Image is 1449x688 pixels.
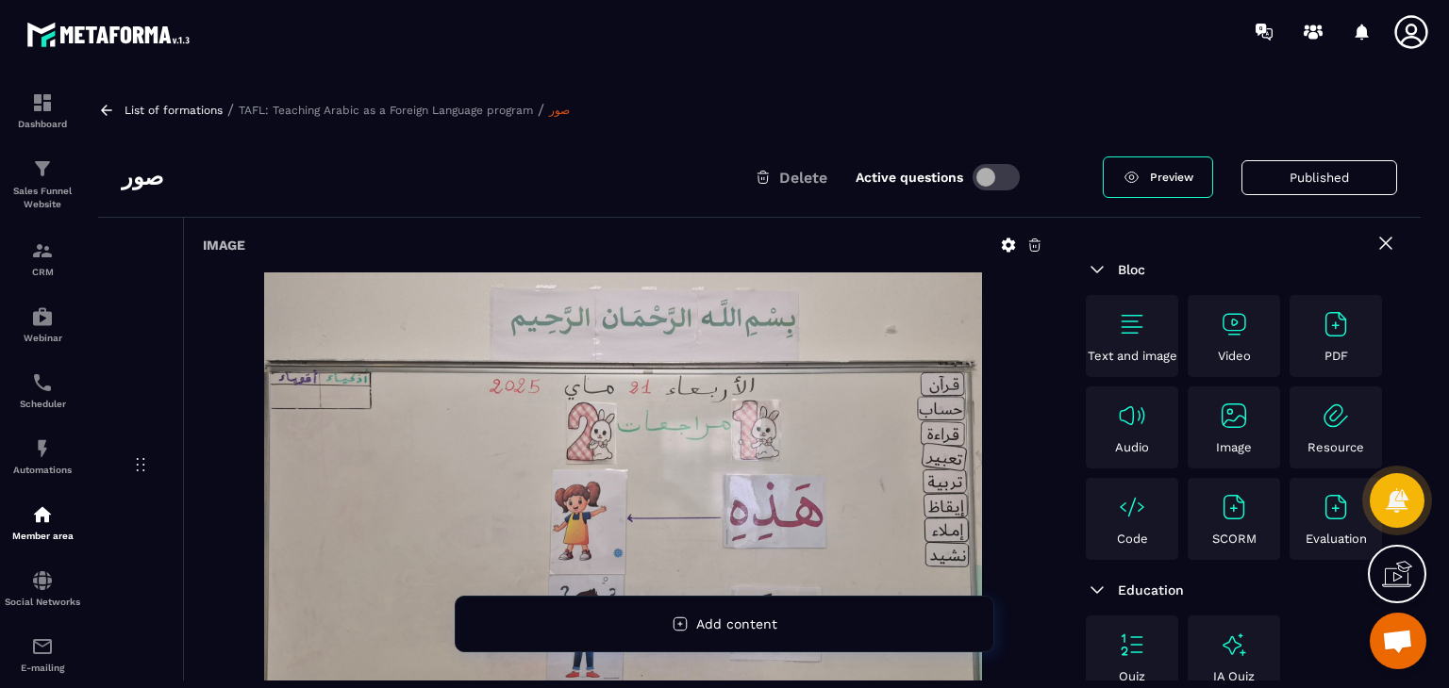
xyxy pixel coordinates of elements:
[5,423,80,489] a: automationsautomationsAutomations
[1117,401,1147,431] img: text-image no-wrap
[1086,579,1108,601] img: arrow-down
[1370,613,1426,669] div: Open chat
[31,437,54,460] img: automations
[239,104,533,117] a: TAFL: Teaching Arabic as a Foreign Language program
[5,531,80,541] p: Member area
[549,104,570,117] a: صور
[1219,309,1249,339] img: text-image no-wrap
[1219,401,1249,431] img: text-image no-wrap
[5,597,80,607] p: Social Networks
[31,635,54,658] img: email
[1088,349,1177,363] p: Text and image
[1117,492,1147,522] img: text-image no-wrap
[1212,532,1257,546] p: SCORM
[1119,669,1145,683] p: Quiz
[5,267,80,277] p: CRM
[1219,630,1249,660] img: text-image
[5,663,80,673] p: E-mailing
[5,185,80,211] p: Sales Funnel Website
[5,291,80,357] a: automationsautomationsWebinar
[31,569,54,592] img: social-network
[31,503,54,526] img: automations
[203,238,245,253] h6: Image
[1321,401,1351,431] img: text-image no-wrap
[227,101,234,119] span: /
[5,465,80,475] p: Automations
[1115,440,1149,454] p: Audio
[125,104,223,117] a: List of formations
[1118,262,1145,277] span: Bloc
[538,101,544,119] span: /
[1150,171,1193,184] span: Preview
[1118,582,1184,598] span: Education
[31,305,54,328] img: automations
[1324,349,1348,363] p: PDF
[5,119,80,129] p: Dashboard
[1117,309,1147,339] img: text-image no-wrap
[1307,440,1364,454] p: Resource
[1306,532,1367,546] p: Evaluation
[696,616,777,631] span: Add content
[1218,349,1251,363] p: Video
[1117,532,1148,546] p: Code
[1219,492,1249,522] img: text-image no-wrap
[5,143,80,225] a: formationformationSales Funnel Website
[5,621,80,687] a: emailemailE-mailing
[5,333,80,343] p: Webinar
[5,357,80,423] a: schedulerschedulerScheduler
[5,77,80,143] a: formationformationDashboard
[31,91,54,114] img: formation
[31,239,54,262] img: formation
[779,169,827,187] span: Delete
[1213,669,1255,683] p: IA Quiz
[31,371,54,394] img: scheduler
[1216,440,1252,454] p: Image
[1321,492,1351,522] img: text-image no-wrap
[5,555,80,621] a: social-networksocial-networkSocial Networks
[31,157,54,180] img: formation
[26,17,196,52] img: logo
[5,225,80,291] a: formationformationCRM
[856,170,963,185] label: Active questions
[1103,156,1213,198] a: Preview
[1117,630,1147,660] img: text-image no-wrap
[5,489,80,555] a: automationsautomationsMember area
[1086,258,1108,281] img: arrow-down
[1241,160,1397,195] button: Published
[1321,309,1351,339] img: text-image no-wrap
[122,162,163,192] h3: صور
[5,399,80,409] p: Scheduler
